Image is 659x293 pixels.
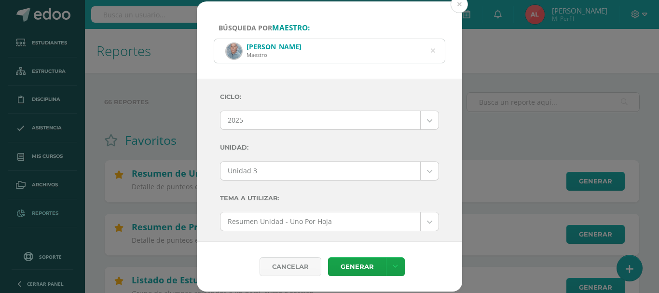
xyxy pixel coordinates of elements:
[220,111,439,129] a: 2025
[220,162,439,180] a: Unidad 3
[220,138,439,157] label: Unidad:
[272,23,310,33] strong: maestro:
[220,87,439,107] label: Ciclo:
[247,42,302,51] div: [PERSON_NAME]
[247,51,302,58] div: Maestro
[214,39,445,63] input: ej. Nicholas Alekzander, etc.
[228,111,413,129] span: 2025
[328,257,386,276] a: Generar
[220,212,439,231] a: Resumen Unidad - Uno Por Hoja
[220,188,439,208] label: Tema a Utilizar:
[219,23,310,32] span: Búsqueda por
[228,162,413,180] span: Unidad 3
[260,257,321,276] div: Cancelar
[226,43,242,59] img: a6ce8af29634765990d80362e84911a9.png
[228,212,413,231] span: Resumen Unidad - Uno Por Hoja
